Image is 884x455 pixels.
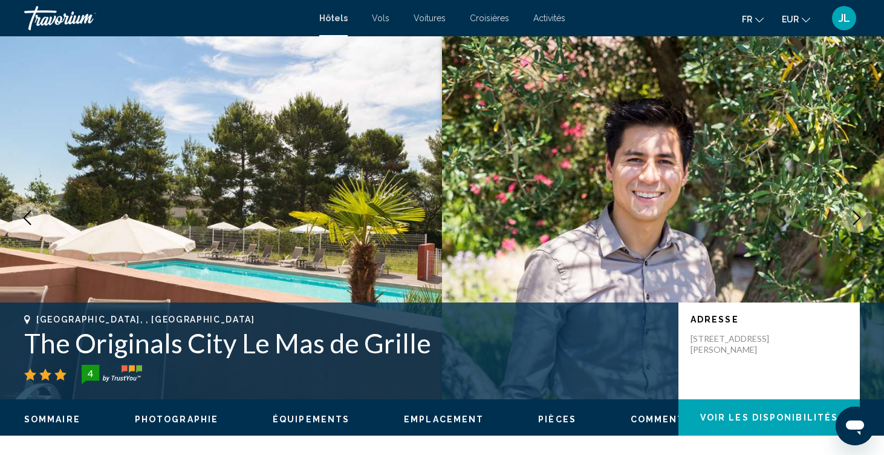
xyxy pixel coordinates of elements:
button: Next image [842,203,872,233]
a: Vols [372,13,389,23]
p: Adresse [691,315,848,324]
button: Change language [742,10,764,28]
button: Change currency [782,10,810,28]
img: trustyou-badge-hor.svg [82,365,142,384]
button: Commentaires [631,414,715,425]
p: [STREET_ADDRESS][PERSON_NAME] [691,333,787,355]
a: Travorium [24,6,307,30]
button: Sommaire [24,414,80,425]
button: Photographie [135,414,218,425]
iframe: Bouton de lancement de la fenêtre de messagerie [836,407,874,445]
span: [GEOGRAPHIC_DATA], , [GEOGRAPHIC_DATA] [36,315,255,324]
span: JL [839,12,850,24]
a: Hôtels [319,13,348,23]
a: Croisières [470,13,509,23]
a: Activités [533,13,565,23]
button: Équipements [273,414,349,425]
button: Voir les disponibilités [678,399,860,436]
button: Emplacement [404,414,484,425]
button: Previous image [12,203,42,233]
div: 4 [78,366,102,381]
button: Pièces [538,414,576,425]
span: Voir les disponibilités [700,413,838,423]
h1: The Originals City Le Mas de Grille [24,327,666,359]
span: EUR [782,15,799,24]
span: fr [742,15,752,24]
a: Voitures [414,13,446,23]
button: User Menu [828,5,860,31]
